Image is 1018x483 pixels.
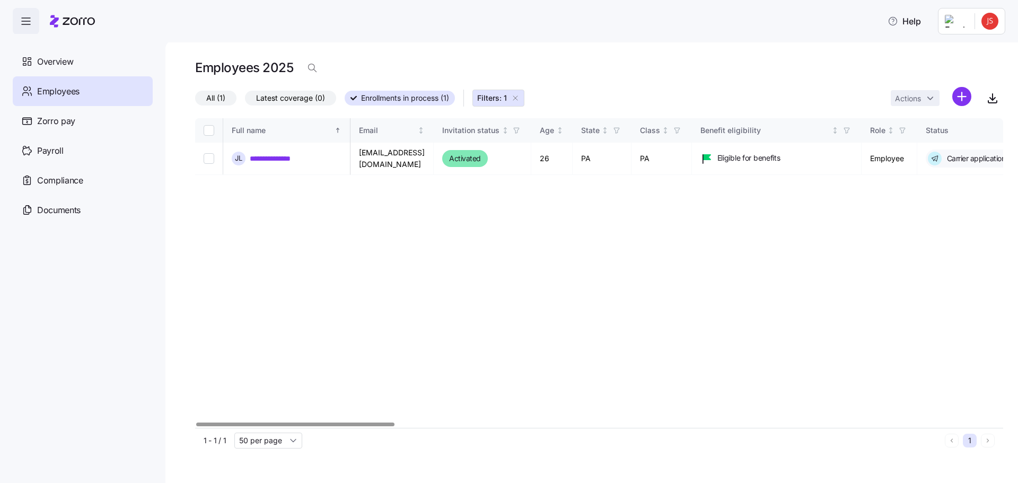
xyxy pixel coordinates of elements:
svg: add icon [952,87,971,106]
div: Email [359,125,416,136]
a: Employees [13,76,153,106]
span: Eligible for benefits [717,153,780,163]
span: Activated [449,152,481,165]
span: Overview [37,55,73,68]
button: Help [879,11,929,32]
th: RoleNot sorted [862,118,917,143]
th: ClassNot sorted [631,118,692,143]
td: [EMAIL_ADDRESS][DOMAIN_NAME] [350,143,434,175]
a: Overview [13,47,153,76]
div: Sorted ascending [334,127,341,134]
div: Full name [232,125,332,136]
th: StateNot sorted [573,118,631,143]
div: State [581,125,600,136]
span: All (1) [206,91,225,105]
a: Payroll [13,136,153,165]
td: PA [631,143,692,175]
img: dabd418a90e87b974ad9e4d6da1f3d74 [981,13,998,30]
td: 26 [531,143,573,175]
div: Not sorted [887,127,894,134]
td: Employee [862,143,917,175]
button: Previous page [945,434,959,447]
span: Latest coverage (0) [256,91,325,105]
div: Not sorted [831,127,839,134]
button: 1 [963,434,977,447]
h1: Employees 2025 [195,59,293,76]
th: Benefit eligibilityNot sorted [692,118,862,143]
th: EmailNot sorted [350,118,434,143]
span: Compliance [37,174,83,187]
td: PA [573,143,631,175]
a: Zorro pay [13,106,153,136]
div: Not sorted [417,127,425,134]
span: Enrollments in process (1) [361,91,449,105]
input: Select record 1 [204,153,214,164]
span: Employees [37,85,80,98]
th: Invitation statusNot sorted [434,118,531,143]
button: Filters: 1 [472,90,524,107]
th: Full nameSorted ascending [223,118,350,143]
div: Not sorted [662,127,669,134]
span: Zorro pay [37,115,75,128]
th: AgeNot sorted [531,118,573,143]
div: Not sorted [556,127,564,134]
span: 1 - 1 / 1 [204,435,226,446]
div: Not sorted [601,127,609,134]
span: Help [888,15,921,28]
span: Filters: 1 [477,93,507,103]
div: Status [926,125,1005,136]
div: Benefit eligibility [700,125,830,136]
div: Not sorted [502,127,509,134]
div: Class [640,125,660,136]
input: Select all records [204,125,214,136]
div: Role [870,125,885,136]
a: Documents [13,195,153,225]
a: Compliance [13,165,153,195]
span: J L [235,155,242,162]
button: Actions [891,90,940,106]
div: Age [540,125,554,136]
span: Payroll [37,144,64,157]
span: Documents [37,204,81,217]
span: Actions [895,95,921,102]
img: Employer logo [945,15,966,28]
div: Invitation status [442,125,499,136]
button: Next page [981,434,995,447]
